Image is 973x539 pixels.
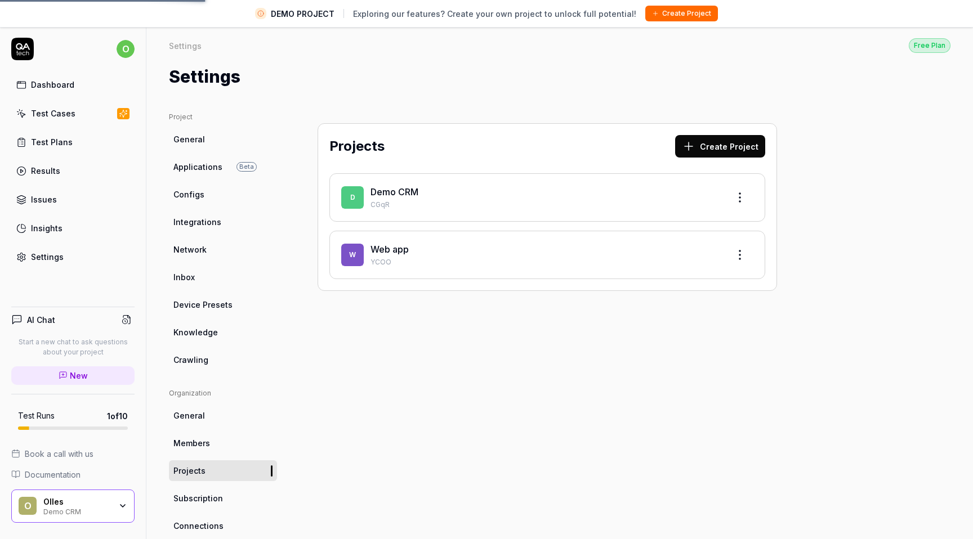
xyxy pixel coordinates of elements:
span: Inbox [173,271,195,283]
a: Dashboard [11,74,135,96]
a: Results [11,160,135,182]
a: Web app [371,244,409,255]
span: 1 of 10 [107,410,128,422]
div: Organization [169,388,277,398]
span: Crawling [173,354,208,366]
a: New [11,366,135,385]
a: Knowledge [169,322,277,343]
div: Issues [31,194,57,205]
span: O [19,497,37,515]
p: Start a new chat to ask questions about your project [11,337,135,357]
a: Demo CRM [371,186,418,197]
span: Book a call with us [25,448,93,460]
a: Device Presets [169,294,277,315]
p: CGqR [371,200,720,210]
span: Applications [173,161,222,173]
span: W [341,244,364,266]
span: Network [173,244,207,255]
a: Insights [11,217,135,239]
span: Beta [236,162,257,172]
p: YCOO [371,257,720,267]
div: Settings [31,251,64,263]
div: Test Cases [31,107,75,119]
a: Inbox [169,267,277,288]
a: Book a call with us [11,448,135,460]
button: OOllesDemo CRM [11,489,135,523]
span: o [117,40,135,58]
a: Network [169,239,277,260]
h5: Test Runs [18,411,55,421]
span: Exploring our features? Create your own project to unlock full potential! [353,8,636,20]
span: Subscription [173,492,223,504]
h2: Projects [329,136,385,156]
div: Olles [43,497,111,507]
button: Free Plan [909,38,950,53]
span: Device Presets [173,299,233,311]
span: Projects [173,465,206,477]
span: D [341,186,364,209]
span: New [70,370,88,381]
a: General [169,129,277,150]
span: General [173,133,205,145]
a: Members [169,433,277,453]
button: Create Project [675,135,765,158]
span: Connections [173,520,224,532]
div: Results [31,165,60,177]
button: o [117,38,135,60]
a: Integrations [169,212,277,232]
span: DEMO PROJECT [271,8,334,20]
h1: Settings [169,64,240,89]
a: Projects [169,460,277,481]
div: Test Plans [31,136,73,148]
a: Configs [169,184,277,205]
button: Create Project [645,6,718,21]
span: Knowledge [173,326,218,338]
a: Test Cases [11,102,135,124]
span: Members [173,437,210,449]
a: Settings [11,246,135,268]
span: Configs [173,188,204,200]
h4: AI Chat [27,314,55,326]
span: General [173,410,205,421]
a: Connections [169,515,277,536]
span: Integrations [173,216,221,228]
div: Project [169,112,277,122]
a: Test Plans [11,131,135,153]
span: Documentation [25,469,81,480]
div: Dashboard [31,79,74,91]
a: Subscription [169,488,277,509]
a: Issues [11,188,135,210]
div: Demo CRM [43,506,111,515]
a: ApplicationsBeta [169,156,277,177]
a: Documentation [11,469,135,480]
a: General [169,405,277,426]
div: Settings [169,40,202,51]
a: Crawling [169,349,277,370]
div: Insights [31,222,63,234]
